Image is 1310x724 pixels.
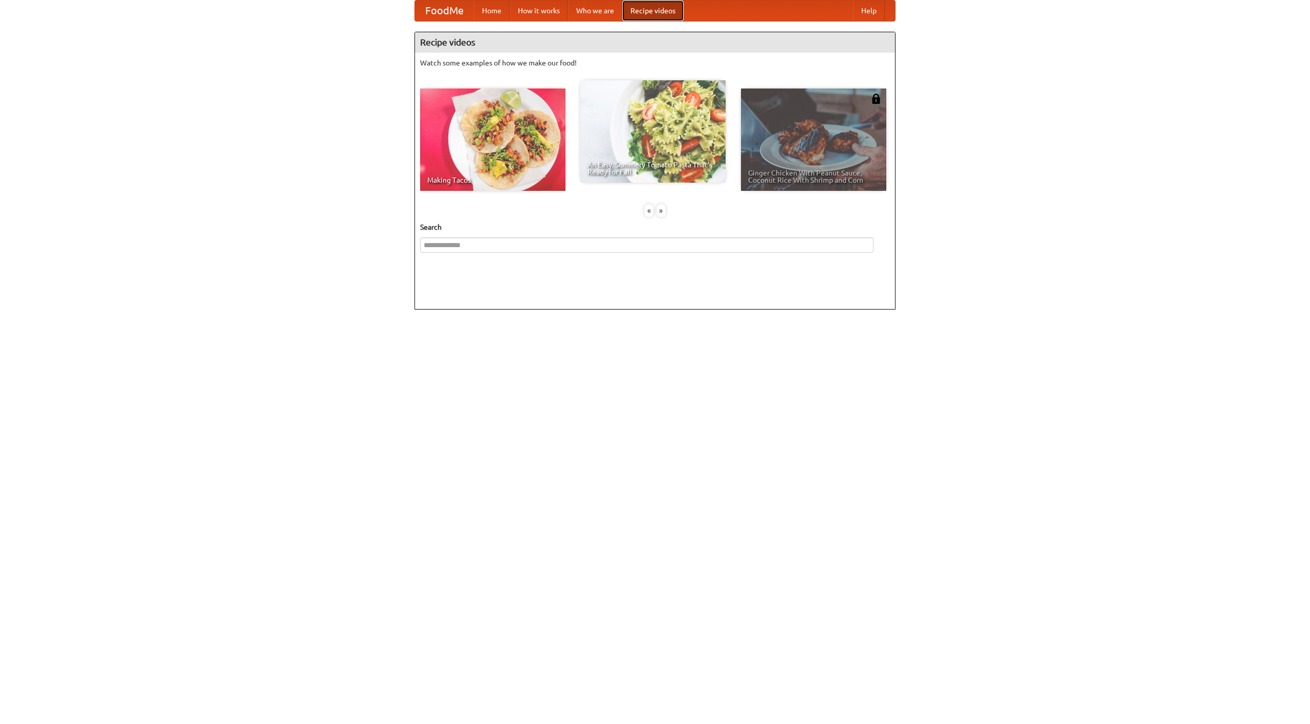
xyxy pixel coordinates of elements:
div: » [657,204,666,217]
img: 483408.png [871,94,881,104]
h5: Search [420,222,890,232]
a: Who we are [568,1,622,21]
a: Making Tacos [420,89,565,191]
div: « [644,204,653,217]
a: Recipe videos [622,1,684,21]
span: Making Tacos [427,177,558,184]
a: How it works [510,1,568,21]
h4: Recipe videos [415,32,895,53]
span: An Easy, Summery Tomato Pasta That's Ready for Fall [587,161,718,175]
a: Help [853,1,885,21]
a: FoodMe [415,1,474,21]
p: Watch some examples of how we make our food! [420,58,890,68]
a: An Easy, Summery Tomato Pasta That's Ready for Fall [580,80,726,183]
a: Home [474,1,510,21]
